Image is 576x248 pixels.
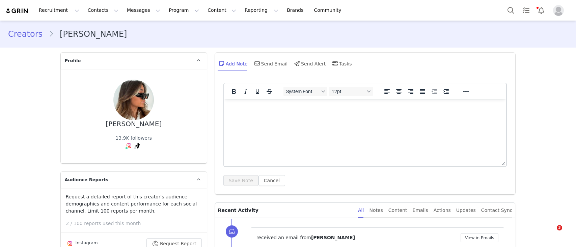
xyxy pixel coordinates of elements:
[241,3,282,18] button: Reporting
[434,203,451,218] div: Actions
[252,87,263,96] button: Underline
[240,87,251,96] button: Italic
[203,3,240,18] button: Content
[165,3,203,18] button: Program
[115,135,152,142] div: 13.9K followers
[283,3,309,18] a: Brands
[293,55,326,72] div: Send Alert
[286,89,319,94] span: System Font
[123,3,164,18] button: Messages
[256,235,311,240] span: received an email from
[311,235,355,240] span: [PERSON_NAME]
[499,158,506,166] div: Press the Up and Down arrow keys to resize the editor.
[113,80,154,120] img: b1ee7714-ee51-44cc-b8f1-888653b86496.jpg
[8,28,49,40] a: Creators
[228,87,240,96] button: Bold
[429,87,440,96] button: Decrease indent
[35,3,83,18] button: Recruitment
[481,203,513,218] div: Contact Sync
[224,99,506,158] iframe: Rich Text Area
[543,225,559,241] iframe: Intercom live chat
[393,87,405,96] button: Align center
[369,203,383,218] div: Notes
[258,175,285,186] button: Cancel
[460,87,472,96] button: Reveal or hide additional toolbar items
[264,87,275,96] button: Strikethrough
[534,3,549,18] button: Notifications
[413,203,428,218] div: Emails
[553,5,564,16] img: placeholder-profile.jpg
[329,87,373,96] button: Font sizes
[65,176,109,183] span: Audience Reports
[126,143,132,148] img: instagram.svg
[405,87,416,96] button: Align right
[503,3,518,18] button: Search
[331,55,352,72] div: Tasks
[549,5,571,16] button: Profile
[358,203,364,218] div: All
[106,120,162,128] div: [PERSON_NAME]
[218,203,353,218] p: Recent Activity
[519,3,533,18] a: Tasks
[84,3,122,18] button: Contacts
[223,175,258,186] button: Save Note
[417,87,428,96] button: Justify
[66,193,202,215] p: Request a detailed report of this creator's audience demographics and content performance for eac...
[456,203,476,218] div: Updates
[67,241,73,246] img: instagram.svg
[253,55,288,72] div: Send Email
[557,225,562,230] span: 3
[440,87,452,96] button: Increase indent
[461,233,499,242] button: View in Emails
[218,55,248,72] div: Add Note
[65,57,81,64] span: Profile
[66,220,207,227] p: 2 / 100 reports used this month
[310,3,349,18] a: Community
[5,8,29,14] img: grin logo
[332,89,365,94] span: 12pt
[66,240,98,248] div: Instagram
[381,87,393,96] button: Align left
[283,87,327,96] button: Fonts
[388,203,407,218] div: Content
